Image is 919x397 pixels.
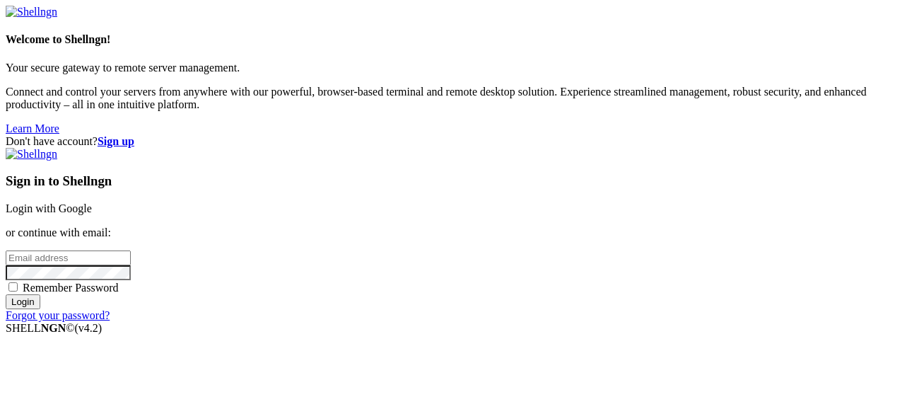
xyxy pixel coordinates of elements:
[6,6,57,18] img: Shellngn
[8,282,18,292] input: Remember Password
[6,173,913,189] h3: Sign in to Shellngn
[75,322,103,334] span: 4.2.0
[6,148,57,161] img: Shellngn
[6,294,40,309] input: Login
[6,62,913,74] p: Your secure gateway to remote server management.
[6,226,913,239] p: or continue with email:
[6,251,131,265] input: Email address
[41,322,66,334] b: NGN
[6,309,110,321] a: Forgot your password?
[6,202,92,214] a: Login with Google
[6,135,913,148] div: Don't have account?
[6,122,59,134] a: Learn More
[6,33,913,46] h4: Welcome to Shellngn!
[6,86,913,111] p: Connect and control your servers from anywhere with our powerful, browser-based terminal and remo...
[98,135,134,147] a: Sign up
[6,322,102,334] span: SHELL ©
[23,282,119,294] span: Remember Password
